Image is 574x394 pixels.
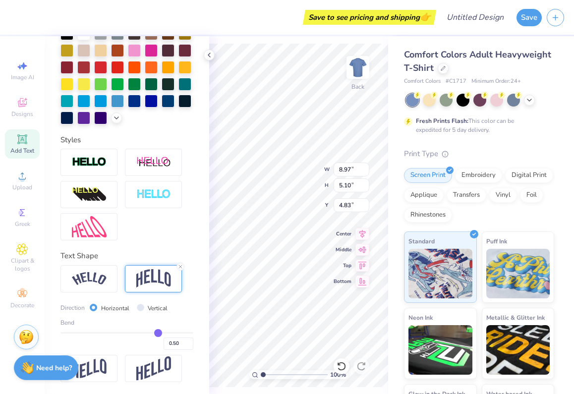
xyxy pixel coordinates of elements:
div: Rhinestones [404,208,452,223]
span: Center [334,230,351,237]
input: Untitled Design [439,7,512,27]
span: Decorate [10,301,34,309]
div: Styles [60,134,193,146]
span: # C1717 [446,77,466,86]
img: Stroke [72,157,107,168]
img: Back [348,57,368,77]
img: Arc [72,272,107,285]
img: Shadow [136,156,171,169]
span: Designs [11,110,33,118]
span: Top [334,262,351,269]
img: Negative Space [136,189,171,200]
strong: Need help? [36,363,72,373]
div: Back [351,82,364,91]
img: Flag [72,359,107,378]
span: Middle [334,246,351,253]
span: Add Text [10,147,34,155]
img: Standard [408,249,472,298]
img: Arch [136,269,171,288]
img: Puff Ink [486,249,550,298]
label: Vertical [148,304,168,313]
span: Bend [60,318,74,327]
img: 3d Illusion [72,187,107,203]
button: Save [517,9,542,26]
span: 👉 [420,11,431,23]
span: Minimum Order: 24 + [471,77,521,86]
span: Comfort Colors [404,77,441,86]
span: Comfort Colors Adult Heavyweight T-Shirt [404,49,551,74]
div: Transfers [447,188,486,203]
div: Digital Print [505,168,553,183]
label: Horizontal [101,304,129,313]
div: Print Type [404,148,554,160]
div: Save to see pricing and shipping [305,10,434,25]
div: This color can be expedited for 5 day delivery. [416,116,538,134]
img: Metallic & Glitter Ink [486,325,550,375]
span: Standard [408,236,435,246]
strong: Fresh Prints Flash: [416,117,468,125]
img: Neon Ink [408,325,472,375]
span: Clipart & logos [5,257,40,273]
img: Free Distort [72,216,107,237]
span: Direction [60,303,85,312]
span: Image AI [11,73,34,81]
span: Bottom [334,278,351,285]
span: Upload [12,183,32,191]
div: Foil [520,188,543,203]
img: Rise [136,356,171,381]
span: Puff Ink [486,236,507,246]
div: Embroidery [455,168,502,183]
span: 100 % [330,370,346,379]
span: Greek [15,220,30,228]
span: Metallic & Glitter Ink [486,312,545,323]
div: Text Shape [60,250,193,262]
span: Neon Ink [408,312,433,323]
div: Vinyl [489,188,517,203]
div: Screen Print [404,168,452,183]
div: Applique [404,188,444,203]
